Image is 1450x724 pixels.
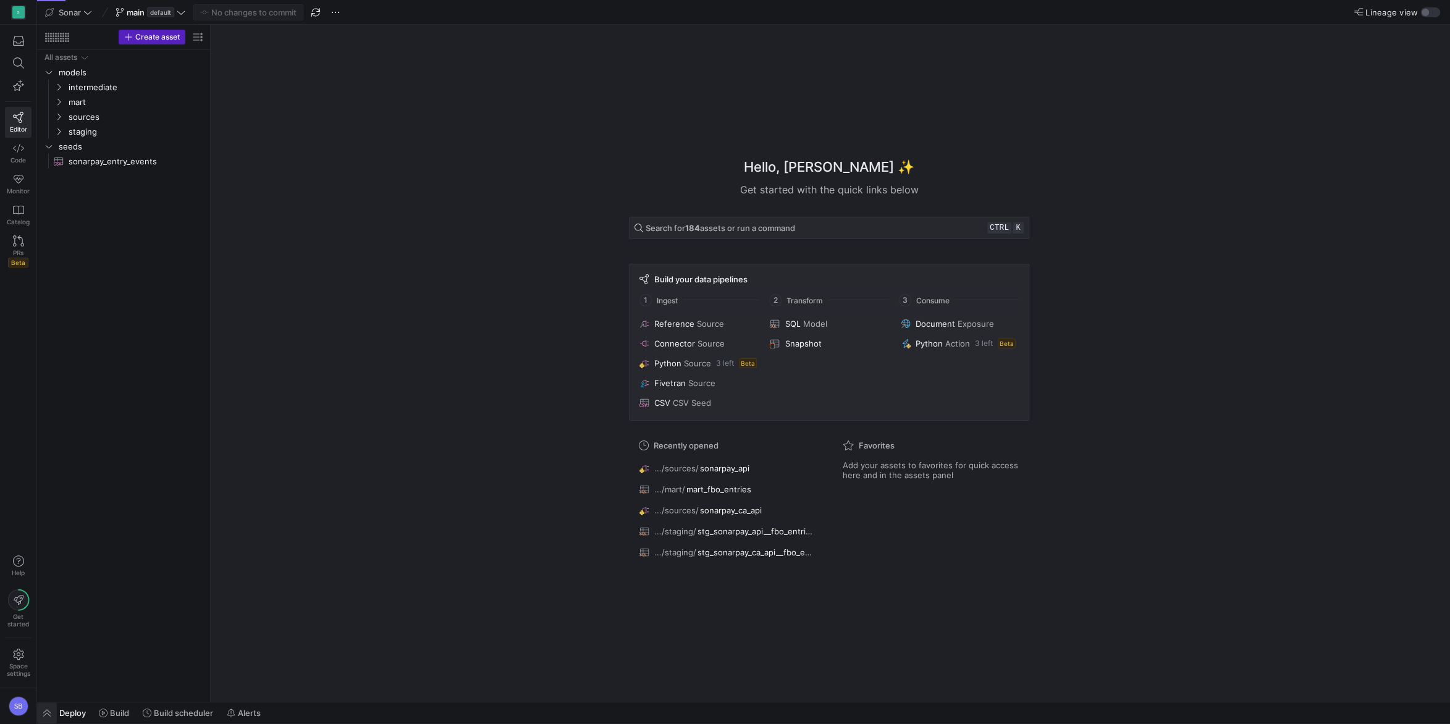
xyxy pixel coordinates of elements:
[654,319,694,329] span: Reference
[998,339,1016,348] span: Beta
[697,319,724,329] span: Source
[7,613,29,628] span: Get started
[688,378,715,388] span: Source
[916,339,943,348] span: Python
[42,154,205,169] div: Press SPACE to select this row.
[987,222,1011,234] kbd: ctrl
[69,125,203,139] span: staging
[637,376,760,390] button: FivetranSource
[859,440,895,450] span: Favorites
[698,526,815,536] span: stg_sonarpay_api__fbo_entries_us
[42,4,95,20] button: Sonar
[5,584,32,633] button: Getstarted
[654,505,699,515] span: .../sources/
[654,358,681,368] span: Python
[42,65,205,80] div: Press SPACE to select this row.
[44,53,77,62] div: All assets
[5,550,32,582] button: Help
[13,249,23,256] span: PRs
[767,336,890,351] button: Snapshot
[59,7,81,17] span: Sonar
[637,336,760,351] button: ConnectorSource
[9,696,28,716] div: SB
[147,7,174,17] span: default
[958,319,994,329] span: Exposure
[744,157,914,177] h1: Hello, [PERSON_NAME] ✨
[7,662,30,677] span: Space settings
[12,6,25,19] div: S
[654,274,748,284] span: Build your data pipelines
[112,4,188,20] button: maindefault
[686,484,751,494] span: mart_fbo_entries
[698,339,725,348] span: Source
[916,319,955,329] span: Document
[654,378,686,388] span: Fivetran
[716,359,734,368] span: 3 left
[636,544,818,560] button: .../staging/stg_sonarpay_ca_api__fbo_entries_ca
[700,463,749,473] span: sonarpay_api
[654,484,685,494] span: .../mart/
[42,80,205,95] div: Press SPACE to select this row.
[1013,222,1024,234] kbd: k
[135,33,180,41] span: Create asset
[5,169,32,200] a: Monitor
[69,80,203,95] span: intermediate
[637,395,760,410] button: CSVCSV Seed
[69,95,203,109] span: mart
[843,460,1019,480] span: Add your assets to favorites for quick access here and in the assets panel
[1365,7,1418,17] span: Lineage view
[637,316,760,331] button: ReferenceSource
[8,258,28,267] span: Beta
[154,708,213,718] span: Build scheduler
[975,339,993,348] span: 3 left
[5,643,32,683] a: Spacesettings
[7,187,30,195] span: Monitor
[684,358,711,368] span: Source
[7,218,30,225] span: Catalog
[654,463,699,473] span: .../sources/
[42,124,205,139] div: Press SPACE to select this row.
[654,440,719,450] span: Recently opened
[42,50,205,65] div: Press SPACE to select this row.
[59,140,203,154] span: seeds
[127,7,145,17] span: main
[654,526,696,536] span: .../staging/
[5,230,32,272] a: PRsBeta
[898,316,1021,331] button: DocumentExposure
[5,693,32,719] button: SB
[42,95,205,109] div: Press SPACE to select this row.
[739,358,757,368] span: Beta
[654,547,696,557] span: .../staging/
[11,156,26,164] span: Code
[673,398,711,408] span: CSV Seed
[636,523,818,539] button: .../staging/stg_sonarpay_api__fbo_entries_us
[636,460,818,476] button: .../sources/sonarpay_api
[221,702,266,723] button: Alerts
[69,110,203,124] span: sources
[11,569,26,576] span: Help
[93,702,135,723] button: Build
[898,336,1021,351] button: PythonAction3 leftBeta
[700,505,762,515] span: sonarpay_ca_api
[69,154,191,169] span: sonarpay_entry_events​​​​​​
[5,107,32,138] a: Editor
[119,30,185,44] button: Create asset
[10,125,27,133] span: Editor
[42,154,205,169] a: sonarpay_entry_events​​​​​​
[110,708,129,718] span: Build
[654,339,695,348] span: Connector
[803,319,827,329] span: Model
[5,2,32,23] a: S
[5,138,32,169] a: Code
[629,217,1029,239] button: Search for184assets or run a commandctrlk
[59,65,203,80] span: models
[636,502,818,518] button: .../sources/sonarpay_ca_api
[636,481,818,497] button: .../mart/mart_fbo_entries
[945,339,970,348] span: Action
[59,708,86,718] span: Deploy
[238,708,261,718] span: Alerts
[698,547,815,557] span: stg_sonarpay_ca_api__fbo_entries_ca
[785,339,821,348] span: Snapshot
[637,356,760,371] button: PythonSource3 leftBeta
[629,182,1029,197] div: Get started with the quick links below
